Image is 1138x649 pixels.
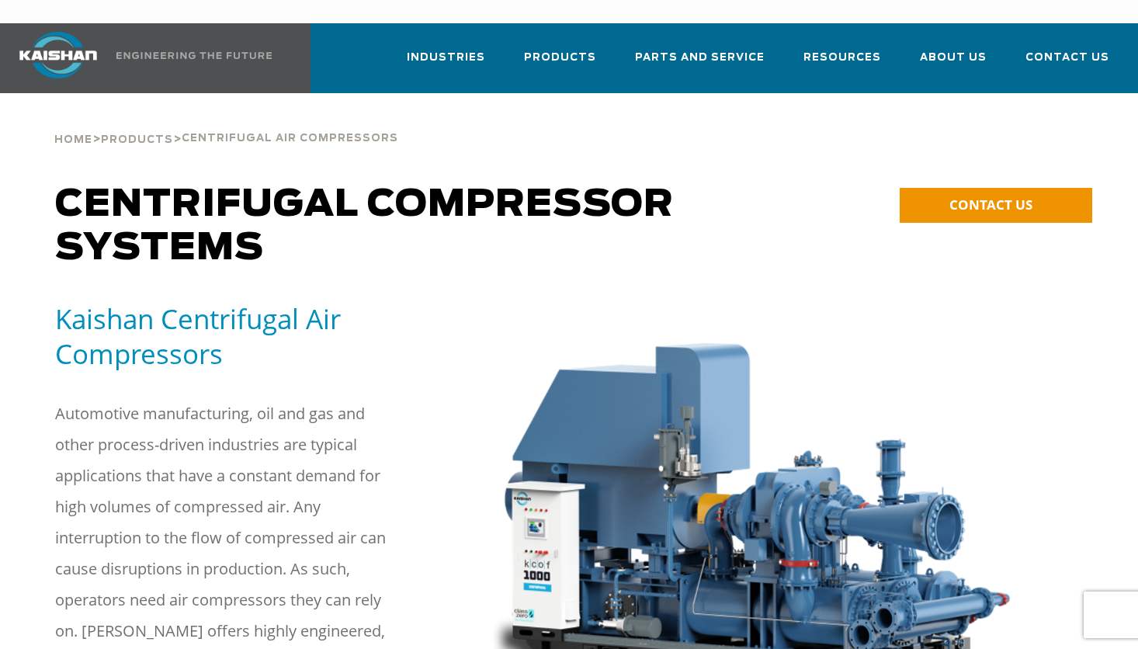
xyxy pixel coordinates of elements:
span: Contact Us [1025,49,1109,67]
span: Products [524,49,596,67]
span: Centrifugal Compressor Systems [55,186,674,267]
span: About Us [920,49,987,67]
a: Home [54,132,92,146]
a: Industries [407,37,485,90]
span: Products [101,135,173,145]
a: Parts and Service [635,37,765,90]
div: > > [54,93,398,152]
a: Products [101,132,173,146]
span: Centrifugal Air Compressors [182,134,398,144]
span: Resources [803,49,881,67]
a: About Us [920,37,987,90]
a: CONTACT US [900,188,1092,223]
span: Parts and Service [635,49,765,67]
a: Contact Us [1025,37,1109,90]
img: Engineering the future [116,52,272,59]
span: Industries [407,49,485,67]
span: CONTACT US [949,196,1032,213]
a: Resources [803,37,881,90]
a: Products [524,37,596,90]
h5: Kaishan Centrifugal Air Compressors [55,301,456,371]
span: Home [54,135,92,145]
